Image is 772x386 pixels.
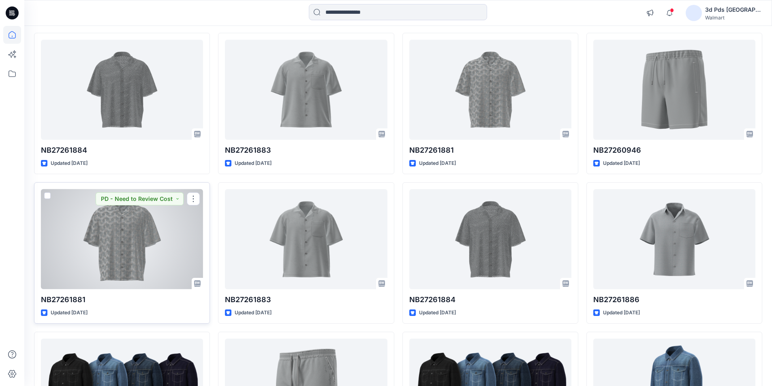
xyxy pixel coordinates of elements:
p: Updated [DATE] [603,309,640,317]
p: NB27260946 [593,145,755,156]
a: NB27261883 [225,189,387,289]
a: NB27261881 [409,40,571,140]
a: NB27261884 [409,189,571,289]
a: NB27261886 [593,189,755,289]
p: NB27261883 [225,294,387,305]
img: avatar [686,5,702,21]
p: Updated [DATE] [235,309,272,317]
p: NB27261881 [409,145,571,156]
p: NB27261884 [41,145,203,156]
a: NB27261884 [41,40,203,140]
a: NB27260946 [593,40,755,140]
p: Updated [DATE] [603,159,640,168]
p: Updated [DATE] [51,159,88,168]
p: NB27261886 [593,294,755,305]
p: Updated [DATE] [419,309,456,317]
p: NB27261884 [409,294,571,305]
a: NB27261883 [225,40,387,140]
p: Updated [DATE] [419,159,456,168]
p: NB27261881 [41,294,203,305]
p: Updated [DATE] [51,309,88,317]
p: Updated [DATE] [235,159,272,168]
a: NB27261881 [41,189,203,289]
p: NB27261883 [225,145,387,156]
div: Walmart [705,15,762,21]
div: 3d Pds [GEOGRAPHIC_DATA] [705,5,762,15]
